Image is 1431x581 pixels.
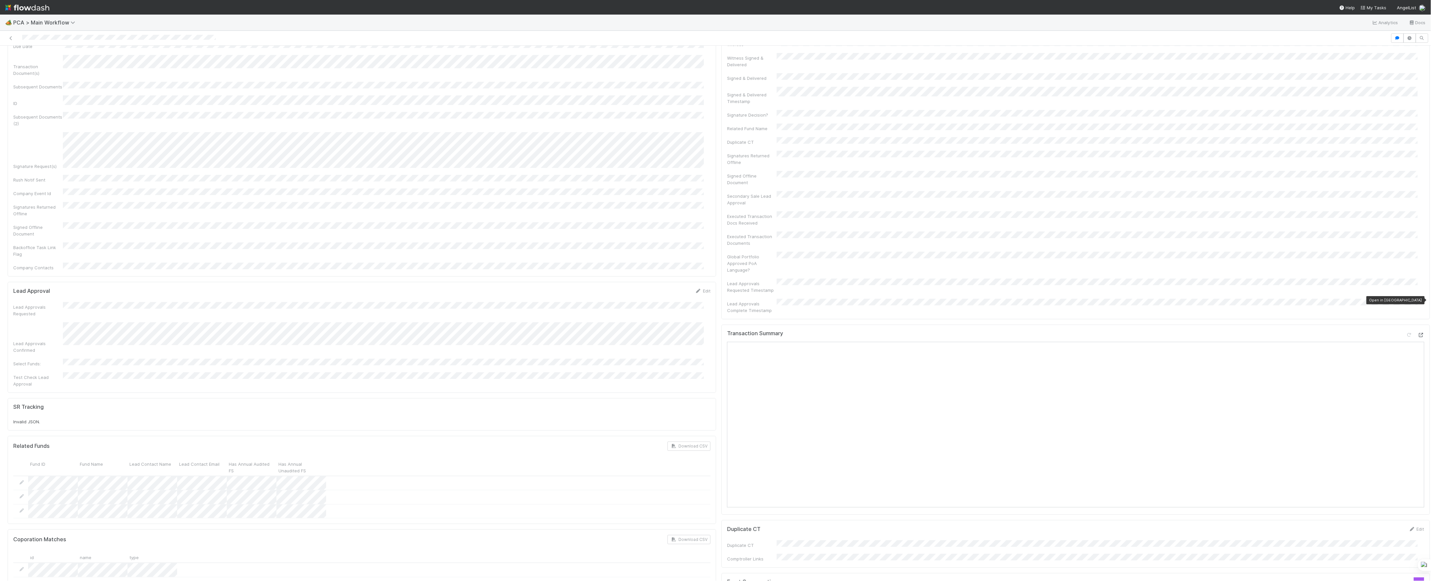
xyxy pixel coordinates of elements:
img: logo-inverted-e16ddd16eac7371096b0.svg [5,2,49,13]
div: Comptroller Links [727,555,777,562]
h5: Transaction Summary [727,330,783,337]
h5: Related Funds [13,443,50,449]
div: type [127,552,177,562]
h5: SR Tracking [13,404,44,410]
div: Related Fund Name [727,125,777,132]
div: Due Date [13,43,63,50]
h5: Duplicate CT [727,526,761,533]
span: My Tasks [1360,5,1387,10]
div: Has Annual Unaudited FS [276,459,326,476]
div: Executed Transaction Docs Received [727,213,777,226]
div: Signature Decision? [727,112,777,118]
a: Edit [695,288,711,293]
div: Fund ID [28,459,78,476]
div: Executed Transaction Documents [727,233,777,246]
div: Lead Contact Email [177,459,227,476]
a: Analytics [1372,19,1398,26]
div: Signed & Delivered [727,75,777,81]
a: Docs [1409,19,1426,26]
div: Company Event Id [13,190,63,197]
div: Backoffice Task Link Flag [13,244,63,257]
div: Has Annual Audited FS [227,459,276,476]
div: Signatures Returned Offline [727,152,777,166]
div: Test Check Lead Approval [13,374,63,387]
button: Download CSV [667,442,711,451]
div: Lead Approvals Requested [13,304,63,317]
div: Witness Signed & Delivered [727,55,777,68]
div: Signature Request(s) [13,163,63,170]
div: Subsequent Documents [13,83,63,90]
div: Company Contacts [13,264,63,271]
div: Help [1339,4,1355,11]
div: Secondary Sale Lead Approval [727,193,777,206]
div: Invalid JSON. [13,418,711,425]
a: My Tasks [1360,4,1387,11]
div: Signed Offline Document [727,173,777,186]
span: PCA > Main Workflow [13,19,78,26]
div: Lead Approvals Confirmed [13,340,63,353]
div: Subsequent Documents (2) [13,114,63,127]
div: name [78,552,127,562]
div: Rush Notif Sent [13,177,63,183]
button: Download CSV [667,535,711,544]
span: AngelList [1397,5,1416,10]
div: Duplicate CT [727,139,777,145]
h5: Lead Approval [13,288,50,294]
div: Signed Offline Document [13,224,63,237]
img: avatar_b6a6ccf4-6160-40f7-90da-56c3221167ae.png [1419,5,1426,11]
div: Transaction Document(s) [13,63,63,77]
div: Global Portfolio Approved PoA Language? [727,253,777,273]
div: Lead Approvals Complete Timestamp [727,300,777,314]
div: Signatures Returned Offline [13,204,63,217]
div: Fund Name [78,459,127,476]
div: Duplicate CT [727,542,777,549]
div: id [28,552,78,562]
div: Lead Approvals Requested Timestamp [727,280,777,293]
span: 🏕️ [5,20,12,25]
div: ID [13,100,63,107]
div: Select Funds: [13,360,63,367]
div: Signed & Delivered Timestamp [727,91,777,105]
div: Lead Contact Name [127,459,177,476]
h5: Coporation Matches [13,536,66,543]
a: Edit [1409,526,1424,532]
